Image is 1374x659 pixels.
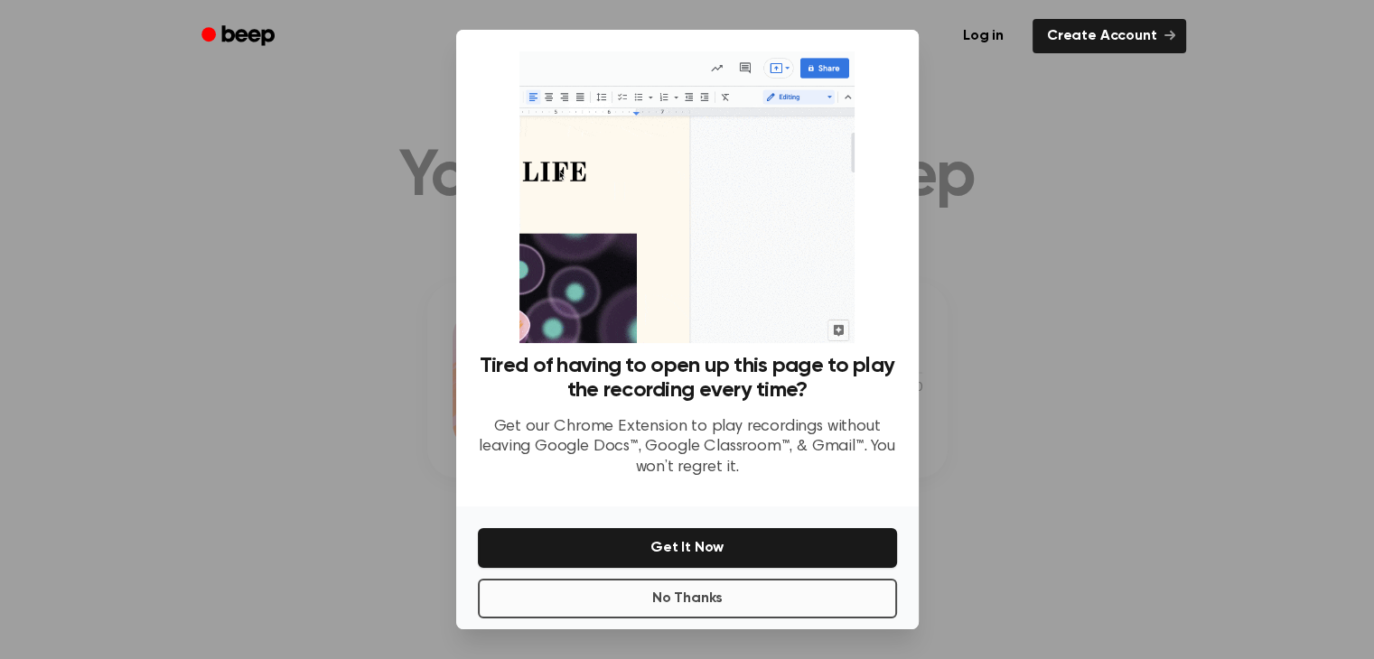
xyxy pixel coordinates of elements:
[478,417,897,478] p: Get our Chrome Extension to play recordings without leaving Google Docs™, Google Classroom™, & Gm...
[1033,19,1186,53] a: Create Account
[478,354,897,403] h3: Tired of having to open up this page to play the recording every time?
[478,579,897,618] button: No Thanks
[945,15,1022,57] a: Log in
[478,528,897,568] button: Get It Now
[519,51,855,343] img: Beep extension in action
[189,19,291,54] a: Beep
